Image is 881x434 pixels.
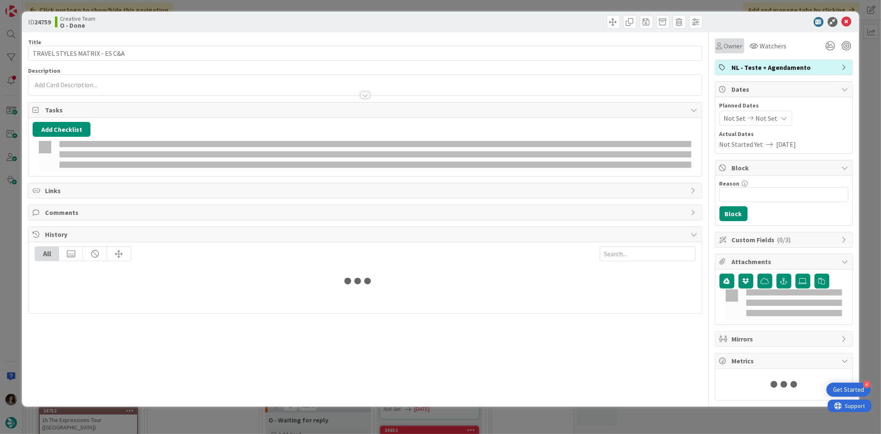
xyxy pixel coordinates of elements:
span: Block [732,163,838,173]
label: Reason [720,180,740,187]
label: Title [28,38,41,46]
span: [DATE] [777,139,796,149]
span: Metrics [732,356,838,366]
span: Watchers [760,41,787,51]
span: Actual Dates [720,130,848,138]
span: Comments [45,207,686,217]
span: Attachments [732,257,838,267]
button: Add Checklist [33,122,90,137]
div: 4 [863,381,871,388]
span: Not Set [756,113,778,123]
span: Links [45,186,686,196]
span: Custom Fields [732,235,838,245]
span: Planned Dates [720,101,848,110]
input: type card name here... [28,46,702,61]
b: 24759 [34,18,51,26]
span: Tasks [45,105,686,115]
button: Block [720,206,748,221]
span: Not Started Yet [720,139,763,149]
span: NL - Teste + Agendamento [732,62,838,72]
input: Search... [600,246,696,261]
span: ( 0/3 ) [777,236,791,244]
span: Description [28,67,60,74]
span: History [45,229,686,239]
b: O - Done [60,22,95,29]
span: Dates [732,84,838,94]
span: Mirrors [732,334,838,344]
div: Get Started [833,386,864,394]
div: Open Get Started checklist, remaining modules: 4 [826,383,871,397]
span: Support [17,1,38,11]
span: ID [28,17,51,27]
div: All [35,247,59,261]
span: Owner [724,41,743,51]
span: Creative Team [60,15,95,22]
span: Not Set [724,113,746,123]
